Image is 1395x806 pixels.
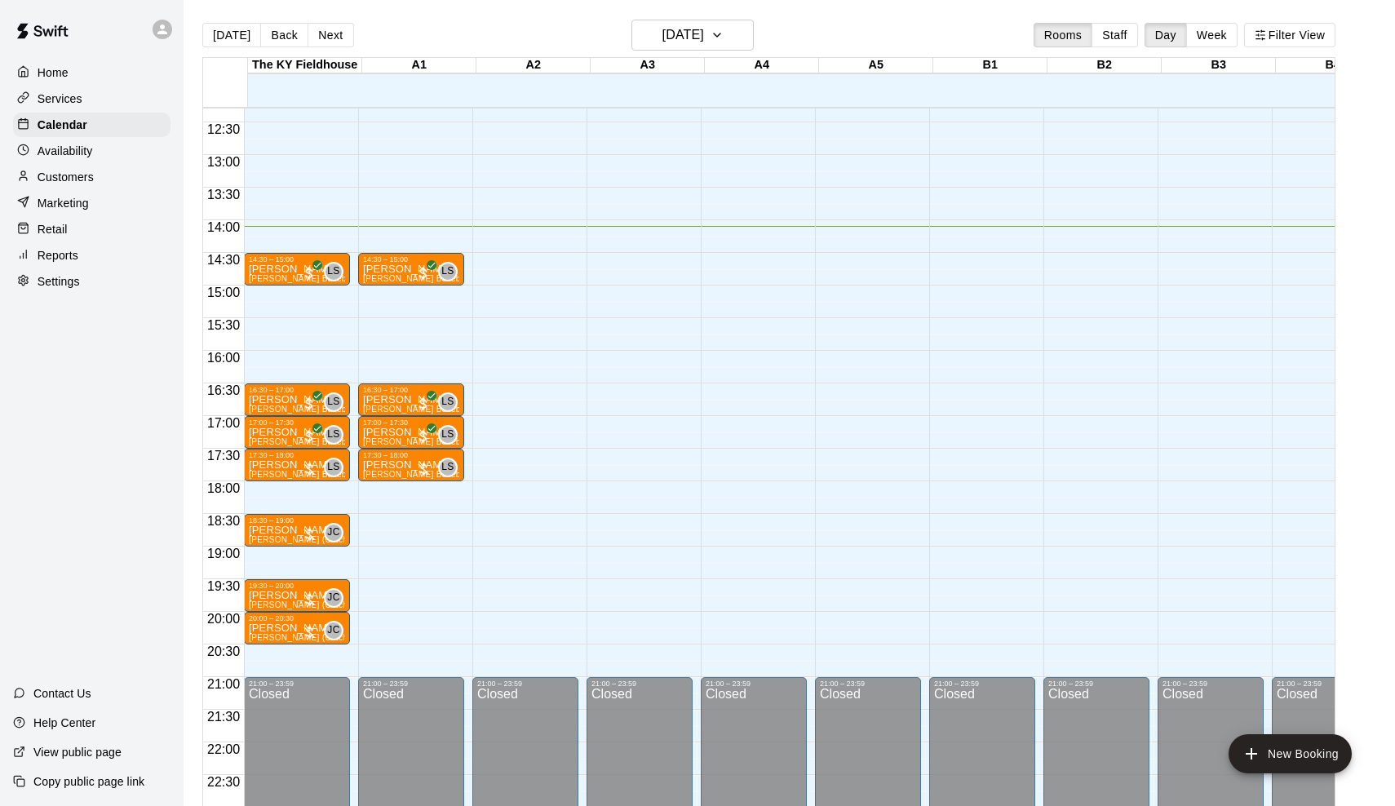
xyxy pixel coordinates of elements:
div: B3 [1162,58,1276,73]
span: 14:30 [203,253,244,267]
div: 18:30 – 19:00: Karsyn Scroggins [244,514,350,547]
span: All customers have paid [301,396,317,412]
div: 14:30 – 15:00: Leo Seminati Baseball/Softball (Hitting or Fielding) [358,253,464,286]
span: 18:30 [203,514,244,528]
button: Staff [1092,23,1138,47]
span: 17:30 [203,449,244,463]
div: 19:30 – 20:00 [249,582,345,590]
span: LS [327,263,339,280]
div: 21:00 – 23:59 [249,680,345,688]
p: Marketing [38,195,89,211]
span: [PERSON_NAME] Baseball/Softball (Hitting or Fielding) [249,274,464,283]
span: All customers have paid [415,428,432,445]
span: Leo Seminati [445,392,458,412]
div: A2 [476,58,591,73]
div: 21:00 – 23:59 [591,680,688,688]
div: Marketing [13,191,170,215]
span: 22:00 [203,742,244,756]
div: Leo Seminati [324,458,343,477]
span: 14:00 [203,220,244,234]
span: Jacob Caruso [330,588,343,608]
p: Retail [38,221,68,237]
div: 16:30 – 17:00 [249,386,345,394]
div: 20:00 – 20:30 [249,614,345,622]
div: B2 [1047,58,1162,73]
div: 17:00 – 17:30: Parker Wilson [358,416,464,449]
span: JC [327,622,339,639]
span: [PERSON_NAME] Baseball/Softball (Hitting or Fielding) [249,405,464,414]
span: Jacob Caruso [330,621,343,640]
span: Leo Seminati [445,458,458,477]
span: All customers have paid [301,428,317,445]
div: 21:00 – 23:59 [820,680,916,688]
div: 21:00 – 23:59 [934,680,1030,688]
span: 16:00 [203,351,244,365]
span: LS [441,427,454,443]
div: Jacob Caruso [324,621,343,640]
div: 19:30 – 20:00: Luke Mayfield [244,579,350,612]
div: 17:30 – 18:00 [249,451,345,459]
div: Calendar [13,113,170,137]
div: 21:00 – 23:59 [1162,680,1259,688]
a: Services [13,86,170,111]
div: 18:30 – 19:00 [249,516,345,525]
span: 13:00 [203,155,244,169]
span: 21:00 [203,677,244,691]
button: add [1229,734,1352,773]
div: Leo Seminati [438,262,458,281]
p: Services [38,91,82,107]
button: [DATE] [202,23,261,47]
span: LS [441,263,454,280]
a: Settings [13,269,170,294]
p: Copy public page link [33,773,144,790]
span: [PERSON_NAME] Baseball/Softball (Hitting or Fielding) [363,470,578,479]
span: LS [441,394,454,410]
span: 15:00 [203,286,244,299]
span: Leo Seminati [330,262,343,281]
div: 17:00 – 17:30: Parker Wilson [244,416,350,449]
span: 12:30 [203,122,244,136]
a: Customers [13,165,170,189]
p: Home [38,64,69,81]
a: Availability [13,139,170,163]
span: [PERSON_NAME] Baseball/Softball (Hitting or Fielding) [363,274,578,283]
a: Home [13,60,170,85]
span: 20:00 [203,612,244,626]
span: Leo Seminati [445,425,458,445]
div: 14:30 – 15:00 [249,255,345,263]
p: Availability [38,143,93,159]
button: [DATE] [631,20,754,51]
span: All customers have paid [415,396,432,412]
div: Jacob Caruso [324,588,343,608]
div: Leo Seminati [438,392,458,412]
div: 21:00 – 23:59 [1048,680,1145,688]
p: Help Center [33,715,95,731]
a: Retail [13,217,170,241]
p: Customers [38,169,94,185]
p: Reports [38,247,78,263]
button: Next [308,23,353,47]
button: Back [260,23,308,47]
div: 14:30 – 15:00: Leo Seminati Baseball/Softball (Hitting or Fielding) [244,253,350,286]
div: Leo Seminati [438,425,458,445]
div: Leo Seminati [438,458,458,477]
div: 20:00 – 20:30: Luke Mayfield [244,612,350,644]
span: [PERSON_NAME] Baseball/Softball (Hitting or Fielding) [363,405,578,414]
div: A5 [819,58,933,73]
div: Leo Seminati [324,392,343,412]
div: 14:30 – 15:00 [363,255,459,263]
span: 17:00 [203,416,244,430]
span: 19:00 [203,547,244,560]
div: 17:30 – 18:00: Nolan Fahey [244,449,350,481]
div: B4 [1276,58,1390,73]
span: 18:00 [203,481,244,495]
div: 21:00 – 23:59 [1277,680,1373,688]
span: LS [327,459,339,476]
p: Contact Us [33,685,91,702]
div: B1 [933,58,1047,73]
span: Leo Seminati [330,392,343,412]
